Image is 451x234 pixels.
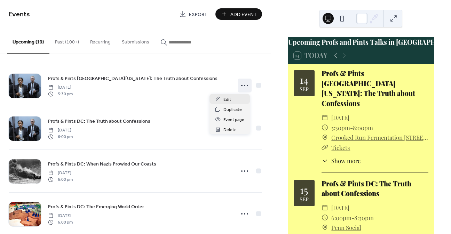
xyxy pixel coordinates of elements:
[215,8,262,20] button: Add Event
[48,127,73,134] span: [DATE]
[48,118,150,125] span: Profs & Pints DC: The Truth about Confessions
[322,69,415,108] a: Profs & Pints [GEOGRAPHIC_DATA][US_STATE]: The Truth about Confessions
[223,106,242,113] span: Duplicate
[331,223,361,233] a: Penn Social
[48,84,73,91] span: [DATE]
[48,161,156,168] span: Profs & Pints DC: When Nazis Prowled Our Coasts
[322,213,328,223] div: ​
[230,11,257,18] span: Add Event
[7,28,49,54] button: Upcoming (19)
[322,203,328,213] div: ​
[331,113,349,123] span: [DATE]
[48,160,156,168] a: Profs & Pints DC: When Nazis Prowled Our Coasts
[223,116,244,123] span: Event page
[48,134,73,140] span: 6:00 pm
[189,11,207,18] span: Export
[331,203,349,213] span: [DATE]
[48,219,73,225] span: 6:00 pm
[223,126,237,134] span: Delete
[351,213,354,223] span: -
[48,176,73,183] span: 6:00 pm
[116,28,155,53] button: Submissions
[48,170,73,176] span: [DATE]
[9,8,30,21] span: Events
[223,96,231,103] span: Edit
[350,123,353,133] span: -
[353,123,373,133] span: 8:00pm
[322,179,411,198] a: Profs & Pints DC: The Truth about Confessions
[322,132,328,143] div: ​
[354,213,374,223] span: 8:30pm
[322,123,328,133] div: ​
[331,156,361,165] span: Show more
[49,28,85,53] button: Past (100+)
[48,213,73,219] span: [DATE]
[174,8,213,20] a: Export
[331,144,350,151] a: Tickets
[331,123,350,133] span: 5:30pm
[331,213,351,223] span: 6:00pm
[300,197,309,202] div: Sep
[48,203,144,211] span: Profs & Pints DC: The Emerging World Order
[288,37,434,47] div: Upcoming Profs and Pints Talks in [GEOGRAPHIC_DATA][US_STATE]
[48,74,217,82] a: Profs & Pints [GEOGRAPHIC_DATA][US_STATE]: The Truth about Confessions
[322,156,361,165] button: ​Show more
[300,185,308,195] div: 15
[300,87,309,92] div: Sep
[48,203,144,211] a: Profs & Pints DC: The Emerging World Order
[322,143,328,153] div: ​
[85,28,116,53] button: Recurring
[322,223,328,233] div: ​
[322,113,328,123] div: ​
[331,132,428,143] a: Crooked Run Fermentation [STREET_ADDRESS][PERSON_NAME][PERSON_NAME]
[48,91,73,97] span: 5:30 pm
[300,74,309,85] div: 14
[322,156,328,165] div: ​
[48,117,150,125] a: Profs & Pints DC: The Truth about Confessions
